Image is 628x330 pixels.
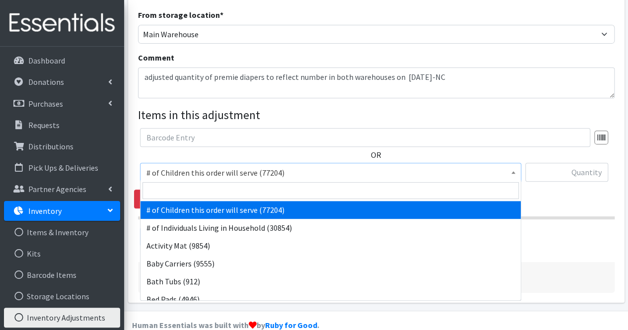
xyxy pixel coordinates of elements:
label: OR [371,149,381,161]
li: Bath Tubs (912) [140,272,521,290]
a: Distributions [4,136,120,156]
a: Ruby for Good [265,320,317,330]
li: Bed Pads (4946) [140,290,521,308]
li: # of Individuals Living in Household (30854) [140,219,521,237]
input: Barcode Entry [140,128,590,147]
a: Requests [4,115,120,135]
a: Inventory Adjustments [4,308,120,328]
span: # of Children this order will serve (77204) [146,166,515,180]
p: Dashboard [28,56,65,66]
a: Barcode Items [4,265,120,285]
span: # of Children this order will serve (77204) [140,163,521,182]
img: HumanEssentials [4,6,120,40]
a: Inventory [4,201,120,221]
input: Quantity [525,163,608,182]
p: Inventory [28,206,62,216]
a: Pick Ups & Deliveries [4,158,120,178]
a: Kits [4,244,120,264]
label: Comment [138,52,174,64]
a: Partner Agencies [4,179,120,199]
a: Purchases [4,94,120,114]
abbr: required [220,10,223,20]
p: Distributions [28,141,73,151]
p: Partner Agencies [28,184,86,194]
p: Purchases [28,99,63,109]
label: From storage location [138,9,223,21]
p: Pick Ups & Deliveries [28,163,98,173]
legend: Items in this adjustment [138,106,615,124]
a: Donations [4,72,120,92]
a: Dashboard [4,51,120,70]
strong: Human Essentials was built with by . [132,320,319,330]
a: Items & Inventory [4,222,120,242]
a: Storage Locations [4,286,120,306]
p: Donations [28,77,64,87]
p: Requests [28,120,60,130]
li: # of Children this order will serve (77204) [140,201,521,219]
a: Remove [134,190,184,208]
li: Activity Mat (9854) [140,237,521,255]
li: Baby Carriers (9555) [140,255,521,272]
